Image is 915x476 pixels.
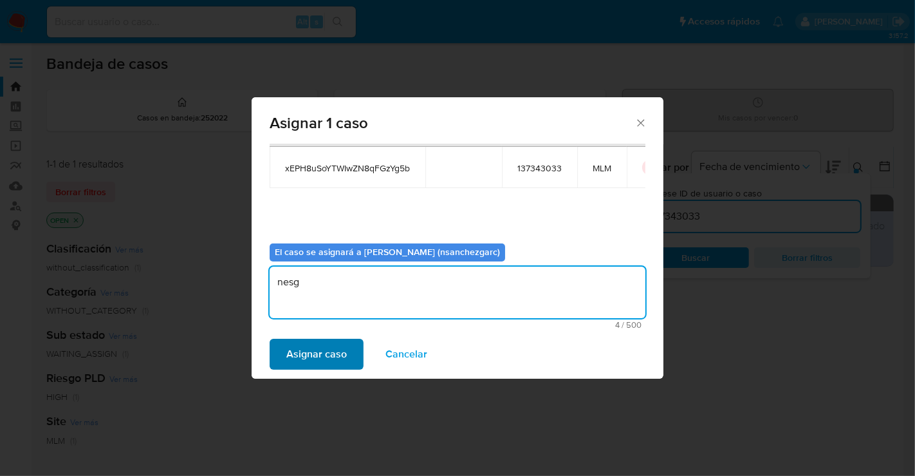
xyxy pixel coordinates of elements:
[593,162,611,174] span: MLM
[273,321,642,329] span: Máximo 500 caracteres
[252,97,663,379] div: assign-modal
[286,340,347,368] span: Asignar caso
[270,115,634,131] span: Asignar 1 caso
[270,267,645,318] textarea: nesg
[634,117,646,128] button: Cerrar ventana
[270,339,364,370] button: Asignar caso
[369,339,444,370] button: Cancelar
[285,162,410,174] span: xEPH8uSoYTWIwZN8qFGzYg5b
[385,340,427,368] span: Cancelar
[275,245,500,258] b: El caso se asignará a [PERSON_NAME] (nsanchezgarc)
[642,160,658,175] button: icon-button
[517,162,562,174] span: 137343033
